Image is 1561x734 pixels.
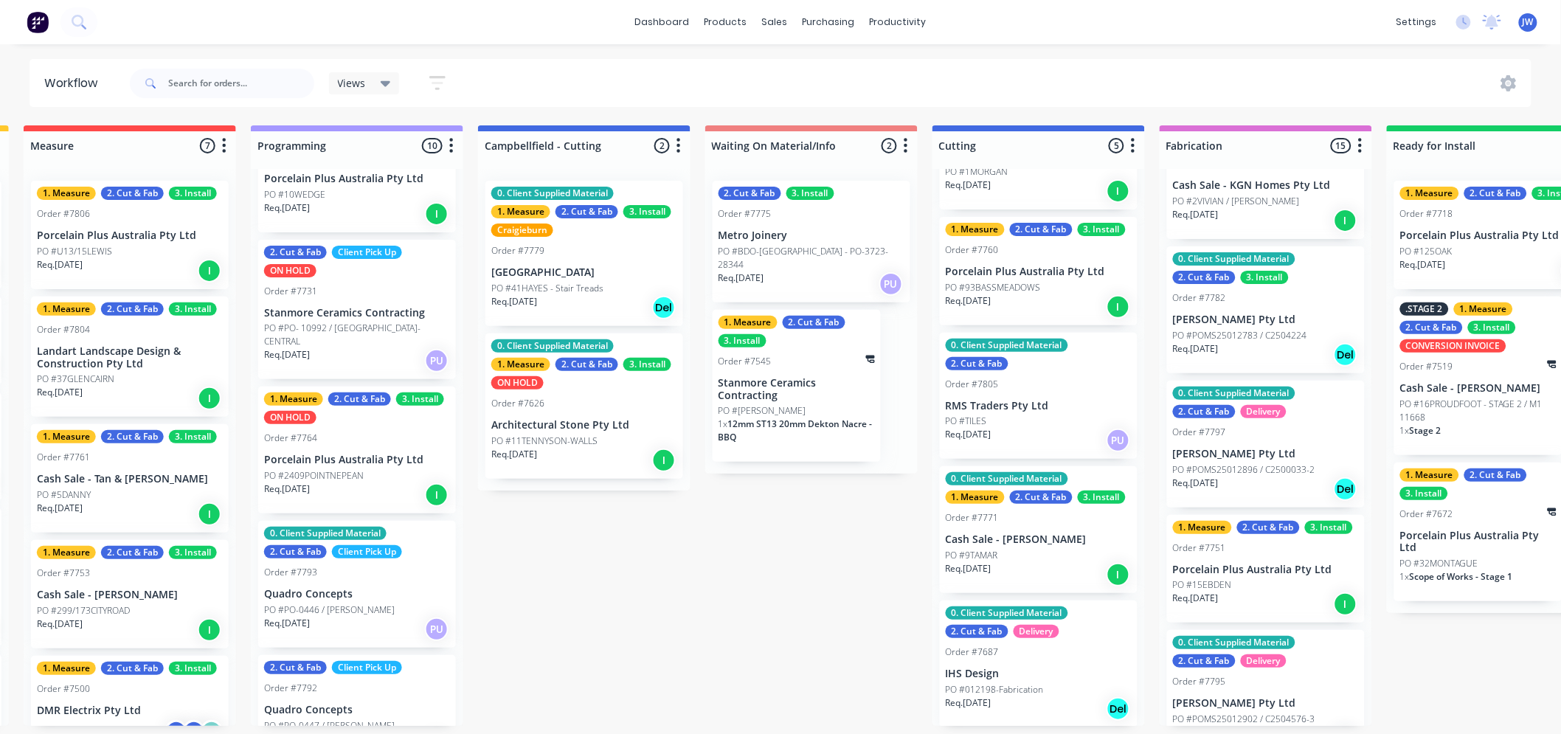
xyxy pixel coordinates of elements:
[37,302,96,316] div: 1. Measure
[1464,468,1527,482] div: 2. Cut & Fab
[264,545,327,558] div: 2. Cut & Fab
[264,432,317,445] div: Order #7764
[1107,295,1130,319] div: I
[946,281,1041,294] p: PO #93BASSMEADOWS
[485,181,683,326] div: 0. Client Supplied Material1. Measure2. Cut & Fab3. InstallCraigieburnOrder #7779[GEOGRAPHIC_DATA...
[332,661,402,674] div: Client Pick Up
[1334,592,1357,616] div: I
[264,661,327,674] div: 2. Cut & Fab
[37,245,112,258] p: PO #U13/15LEWIS
[264,588,450,600] p: Quadro Concepts
[491,358,550,371] div: 1. Measure
[719,271,764,285] p: Req. [DATE]
[198,618,221,642] div: I
[258,240,456,380] div: 2. Cut & FabClient Pick UpON HOLDOrder #7731Stanmore Ceramics ContractingPO #PO- 10992 / [GEOGRAP...
[169,662,217,675] div: 3. Install
[1400,570,1410,583] span: 1 x
[491,376,544,389] div: ON HOLD
[1400,187,1459,200] div: 1. Measure
[946,491,1005,504] div: 1. Measure
[1334,477,1357,501] div: Del
[1173,654,1236,668] div: 2. Cut & Fab
[31,297,229,418] div: 1. Measure2. Cut & Fab3. InstallOrder #7804Landart Landscape Design & Construction Pty LtdPO #37G...
[27,11,49,33] img: Factory
[37,604,130,617] p: PO #299/173CITYROAD
[1173,477,1219,490] p: Req. [DATE]
[1400,245,1453,258] p: PO #125OAK
[1167,381,1365,508] div: 0. Client Supplied Material2. Cut & FabDeliveryOrder #7797[PERSON_NAME] Pty LtdPO #POMS25012896 /...
[1173,342,1219,356] p: Req. [DATE]
[946,562,991,575] p: Req. [DATE]
[719,334,766,347] div: 3. Install
[862,11,934,33] div: productivity
[198,387,221,410] div: I
[719,418,728,430] span: 1 x
[1400,398,1557,424] p: PO #16PROUDFOOT - STAGE 2 / M1 11668
[101,662,164,675] div: 2. Cut & Fab
[425,202,449,226] div: I
[1400,382,1557,395] p: Cash Sale - [PERSON_NAME]
[1468,321,1516,334] div: 3. Install
[264,527,387,540] div: 0. Client Supplied Material
[1173,405,1236,418] div: 2. Cut & Fab
[719,355,772,368] div: Order #7545
[491,419,677,432] p: Architectural Stone Pty Ltd
[1334,343,1357,367] div: Del
[946,625,1008,638] div: 2. Cut & Fab
[37,345,223,370] p: Landart Landscape Design & Construction Pty Ltd
[1173,463,1315,477] p: PO #POMS25012896 / C2500033-2
[198,259,221,283] div: I
[1400,360,1453,373] div: Order #7519
[719,207,772,221] div: Order #7775
[1173,314,1359,326] p: [PERSON_NAME] Pty Ltd
[264,173,450,185] p: Porcelain Plus Australia Pty Ltd
[1173,564,1359,576] p: Porcelain Plus Australia Pty Ltd
[795,11,862,33] div: purchasing
[1410,570,1513,583] span: Scope of Works - Stage 1
[1400,302,1449,316] div: .STAGE 2
[946,243,999,257] div: Order #7760
[555,205,618,218] div: 2. Cut & Fab
[946,511,999,524] div: Order #7771
[1173,426,1226,439] div: Order #7797
[491,282,603,295] p: PO #41HAYES - Stair Treads
[1241,654,1287,668] div: Delivery
[1173,448,1359,460] p: [PERSON_NAME] Pty Ltd
[264,188,325,201] p: PO #10WEDGE
[1010,491,1073,504] div: 2. Cut & Fab
[264,454,450,466] p: Porcelain Plus Australia Pty Ltd
[1400,487,1448,500] div: 3. Install
[1078,491,1126,504] div: 3. Install
[37,187,96,200] div: 1. Measure
[37,546,96,559] div: 1. Measure
[101,187,164,200] div: 2. Cut & Fab
[169,187,217,200] div: 3. Install
[719,418,873,443] span: 12mm ST13 20mm Dekton Nacre - BBQ
[719,404,806,418] p: PO #[PERSON_NAME]
[1400,468,1459,482] div: 1. Measure
[697,11,755,33] div: products
[1241,405,1287,418] div: Delivery
[198,502,221,526] div: I
[338,75,366,91] span: Views
[652,296,676,319] div: Del
[1241,271,1289,284] div: 3. Install
[264,603,395,617] p: PO #PO-0446 / [PERSON_NAME]
[623,358,671,371] div: 3. Install
[491,397,544,410] div: Order #7626
[31,181,229,289] div: 1. Measure2. Cut & Fab3. InstallOrder #7806Porcelain Plus Australia Pty LtdPO #U13/15LEWISReq.[DA...
[491,339,614,353] div: 0. Client Supplied Material
[1334,209,1357,232] div: I
[264,682,317,695] div: Order #7792
[264,566,317,579] div: Order #7793
[37,502,83,515] p: Req. [DATE]
[264,201,310,215] p: Req. [DATE]
[491,244,544,257] div: Order #7779
[1173,271,1236,284] div: 2. Cut & Fab
[264,392,323,406] div: 1. Measure
[1173,179,1359,192] p: Cash Sale - KGN Homes Pty Ltd
[491,187,614,200] div: 0. Client Supplied Material
[37,323,90,336] div: Order #7804
[37,430,96,443] div: 1. Measure
[1107,179,1130,203] div: I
